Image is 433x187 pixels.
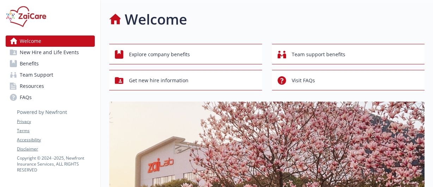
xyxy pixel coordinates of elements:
[20,92,32,103] span: FAQs
[20,36,41,47] span: Welcome
[20,69,53,80] span: Team Support
[109,44,262,64] button: Explore company benefits
[17,146,94,152] a: Disclaimer
[17,137,94,143] a: Accessibility
[20,80,44,92] span: Resources
[6,92,95,103] a: FAQs
[129,48,190,61] span: Explore company benefits
[20,47,79,58] span: New Hire and Life Events
[17,128,94,134] a: Terms
[6,47,95,58] a: New Hire and Life Events
[272,70,425,90] button: Visit FAQs
[292,74,315,87] span: Visit FAQs
[129,74,188,87] span: Get new hire information
[292,48,345,61] span: Team support benefits
[109,70,262,90] button: Get new hire information
[6,80,95,92] a: Resources
[125,9,187,30] h1: Welcome
[6,36,95,47] a: Welcome
[6,69,95,80] a: Team Support
[17,118,94,125] a: Privacy
[272,44,425,64] button: Team support benefits
[17,155,94,173] p: Copyright © 2024 - 2025 , Newfront Insurance Services, ALL RIGHTS RESERVED
[20,58,39,69] span: Benefits
[6,58,95,69] a: Benefits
